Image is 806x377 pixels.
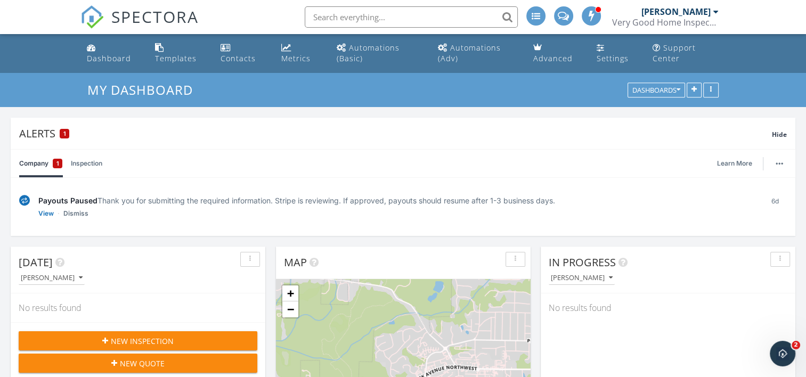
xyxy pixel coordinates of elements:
div: Automations (Basic) [337,43,400,63]
a: Dashboard [83,38,142,69]
a: Automations (Advanced) [434,38,521,69]
a: Metrics [277,38,324,69]
a: SPECTORA [80,14,199,37]
span: Hide [772,130,787,139]
div: Automations (Adv) [438,43,501,63]
a: Automations (Basic) [332,38,425,69]
span: In Progress [549,255,616,269]
button: New Inspection [19,331,257,350]
a: View [38,208,54,219]
div: [PERSON_NAME] [641,6,711,17]
span: New Quote [120,358,165,369]
span: Payouts Paused [38,196,97,205]
a: Templates [151,38,208,69]
div: Advanced [533,53,573,63]
span: 1 [63,130,66,137]
a: Zoom in [282,285,298,301]
div: Metrics [281,53,311,63]
div: Very Good Home Inspections [612,17,719,28]
a: Contacts [216,38,268,69]
div: Dashboards [632,87,680,94]
a: Zoom out [282,301,298,317]
div: Settings [597,53,629,63]
div: Support Center [652,43,695,63]
div: [PERSON_NAME] [21,274,83,282]
a: Support Center [648,38,723,69]
div: No results found [11,293,265,322]
div: Dashboard [87,53,131,63]
a: Settings [592,38,640,69]
img: The Best Home Inspection Software - Spectora [80,5,104,29]
a: Inspection [71,150,102,177]
span: Map [284,255,307,269]
div: Templates [155,53,197,63]
a: Advanced [529,38,584,69]
div: 6d [763,195,787,219]
div: Alerts [19,126,772,141]
button: [PERSON_NAME] [549,271,615,285]
div: Thank you for submitting the required information. Stripe is reviewing. If approved, payouts shou... [38,195,754,206]
iframe: Intercom live chat [770,341,795,366]
a: My Dashboard [87,81,202,99]
span: 1 [56,158,59,169]
span: 2 [792,341,800,349]
img: ellipsis-632cfdd7c38ec3a7d453.svg [776,162,783,165]
span: New Inspection [111,335,174,347]
span: [DATE] [19,255,53,269]
img: under-review-2fe708636b114a7f4b8d.svg [19,195,30,206]
button: New Quote [19,354,257,373]
div: No results found [541,293,795,322]
div: Contacts [221,53,256,63]
a: Dismiss [63,208,88,219]
a: Company [19,150,62,177]
div: [PERSON_NAME] [551,274,613,282]
span: SPECTORA [111,5,199,28]
button: Dashboards [628,83,685,98]
button: [PERSON_NAME] [19,271,85,285]
input: Search everything... [305,6,518,28]
a: Learn More [717,158,759,169]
